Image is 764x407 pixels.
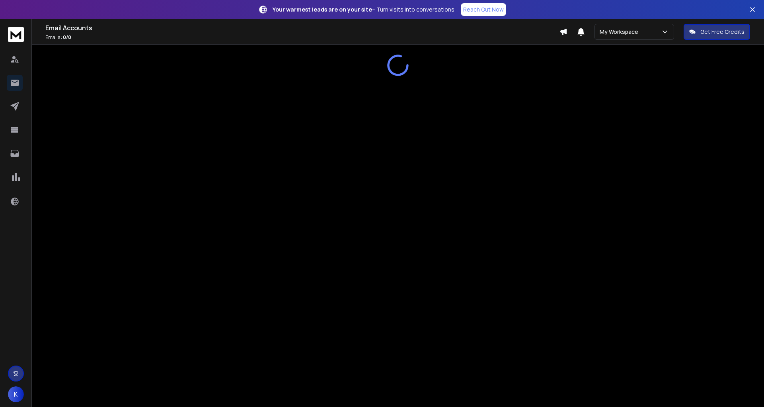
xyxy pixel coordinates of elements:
p: Reach Out Now [463,6,504,14]
p: Emails : [45,34,559,41]
p: – Turn visits into conversations [273,6,454,14]
img: logo [8,27,24,42]
button: K [8,386,24,402]
h1: Email Accounts [45,23,559,33]
button: Get Free Credits [684,24,750,40]
p: Get Free Credits [700,28,745,36]
p: My Workspace [600,28,641,36]
strong: Your warmest leads are on your site [273,6,372,13]
a: Reach Out Now [461,3,506,16]
span: 0 / 0 [63,34,71,41]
